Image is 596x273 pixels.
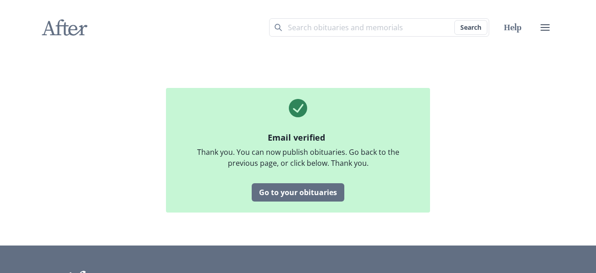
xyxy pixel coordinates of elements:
input: Search term [269,18,489,37]
button: user menu [536,18,554,37]
div: Email verified [268,132,325,143]
div: Thank you. You can now publish obituaries. Go back to the previous page, or click below. Thank you. [195,147,401,169]
a: Help [504,22,521,33]
a: Go to your obituaries [252,183,344,202]
button: Search [454,20,487,35]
